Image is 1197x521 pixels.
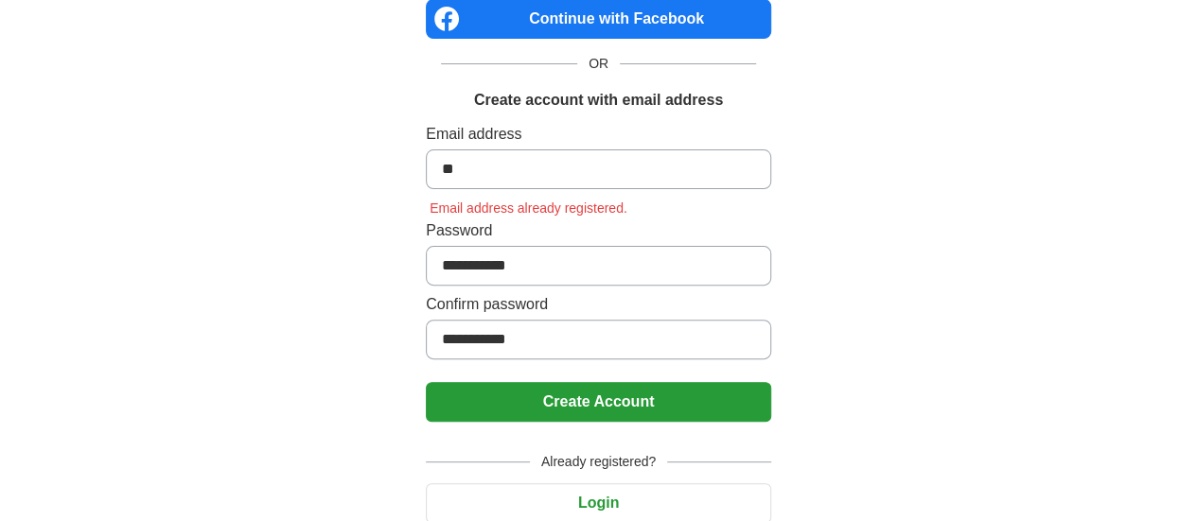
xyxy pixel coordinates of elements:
a: Login [426,495,771,511]
button: Create Account [426,382,771,422]
label: Password [426,219,771,242]
span: Email address already registered. [426,200,631,216]
label: Confirm password [426,293,771,316]
label: Email address [426,123,771,146]
h1: Create account with email address [474,89,723,112]
span: OR [577,54,620,74]
span: Already registered? [530,452,667,472]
